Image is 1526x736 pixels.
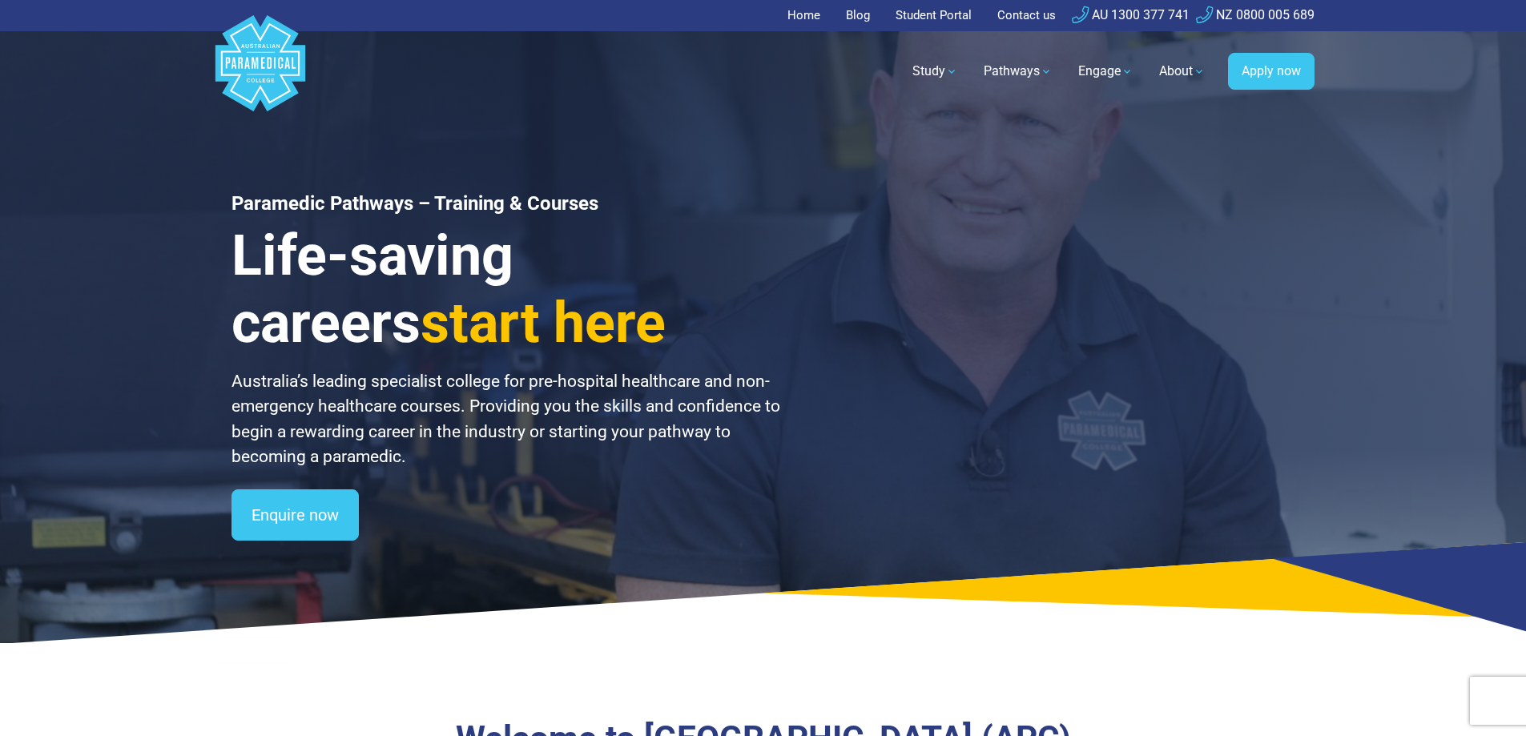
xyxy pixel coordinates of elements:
[1196,7,1315,22] a: NZ 0800 005 689
[903,49,968,94] a: Study
[232,489,359,541] a: Enquire now
[1069,49,1143,94] a: Engage
[421,290,666,356] span: start here
[212,31,308,112] a: Australian Paramedical College
[974,49,1062,94] a: Pathways
[1228,53,1315,90] a: Apply now
[1150,49,1215,94] a: About
[1072,7,1190,22] a: AU 1300 377 741
[232,369,783,470] p: Australia’s leading specialist college for pre-hospital healthcare and non-emergency healthcare c...
[232,192,783,215] h1: Paramedic Pathways – Training & Courses
[232,222,783,356] h3: Life-saving careers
